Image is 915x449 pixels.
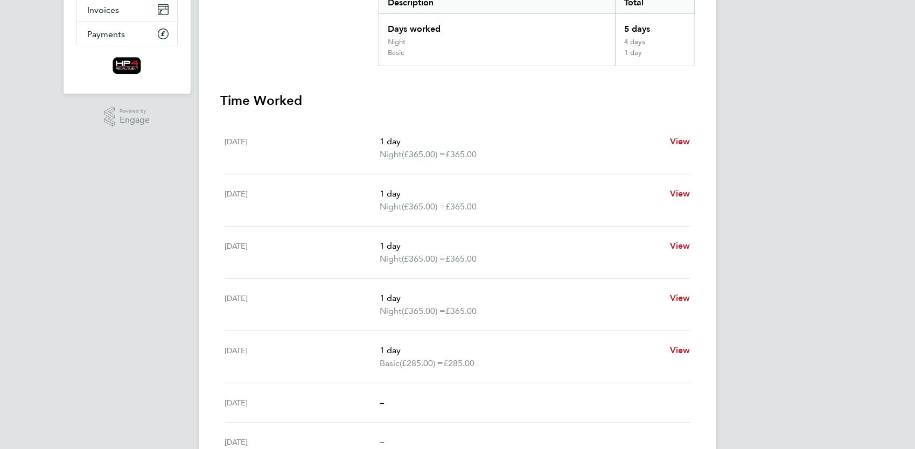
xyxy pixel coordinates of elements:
a: Go to home page [76,57,178,74]
img: hp4recruitment-logo-retina.png [113,57,141,74]
span: £365.00 [445,149,477,159]
a: View [670,344,690,357]
span: (£365.00) = [402,201,445,212]
a: Payments [77,22,177,46]
div: [DATE] [225,187,380,213]
span: Night [380,200,402,213]
span: Night [380,148,402,161]
div: [DATE] [225,436,380,448]
span: Night [380,305,402,318]
p: 1 day [380,344,661,357]
a: View [670,135,690,148]
span: Invoices [88,5,120,15]
p: 1 day [380,135,661,148]
span: Payments [88,29,125,39]
span: Basic [380,357,400,370]
span: £365.00 [445,306,477,316]
a: Powered byEngage [104,107,150,127]
span: £365.00 [445,201,477,212]
span: £365.00 [445,254,477,264]
span: Night [380,252,402,265]
div: 5 days [615,14,694,38]
span: (£365.00) = [402,254,445,264]
span: (£365.00) = [402,306,445,316]
h3: Time Worked [221,92,695,109]
span: View [670,241,690,251]
div: 1 day [615,48,694,66]
div: [DATE] [225,240,380,265]
a: View [670,187,690,200]
span: View [670,188,690,199]
div: 4 days [615,38,694,48]
div: [DATE] [225,135,380,161]
p: 1 day [380,187,661,200]
span: (£285.00) = [400,358,443,368]
span: – [380,437,384,447]
span: View [670,345,690,355]
p: 1 day [380,240,661,252]
span: (£365.00) = [402,149,445,159]
span: View [670,293,690,303]
div: [DATE] [225,292,380,318]
div: Night [388,38,406,46]
p: 1 day [380,292,661,305]
div: Days worked [379,14,616,38]
div: Basic [388,48,404,57]
div: [DATE] [225,396,380,409]
div: [DATE] [225,344,380,370]
span: £285.00 [443,358,474,368]
span: View [670,136,690,146]
span: Powered by [120,107,150,116]
span: – [380,397,384,408]
a: View [670,292,690,305]
span: Engage [120,116,150,125]
a: View [670,240,690,252]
